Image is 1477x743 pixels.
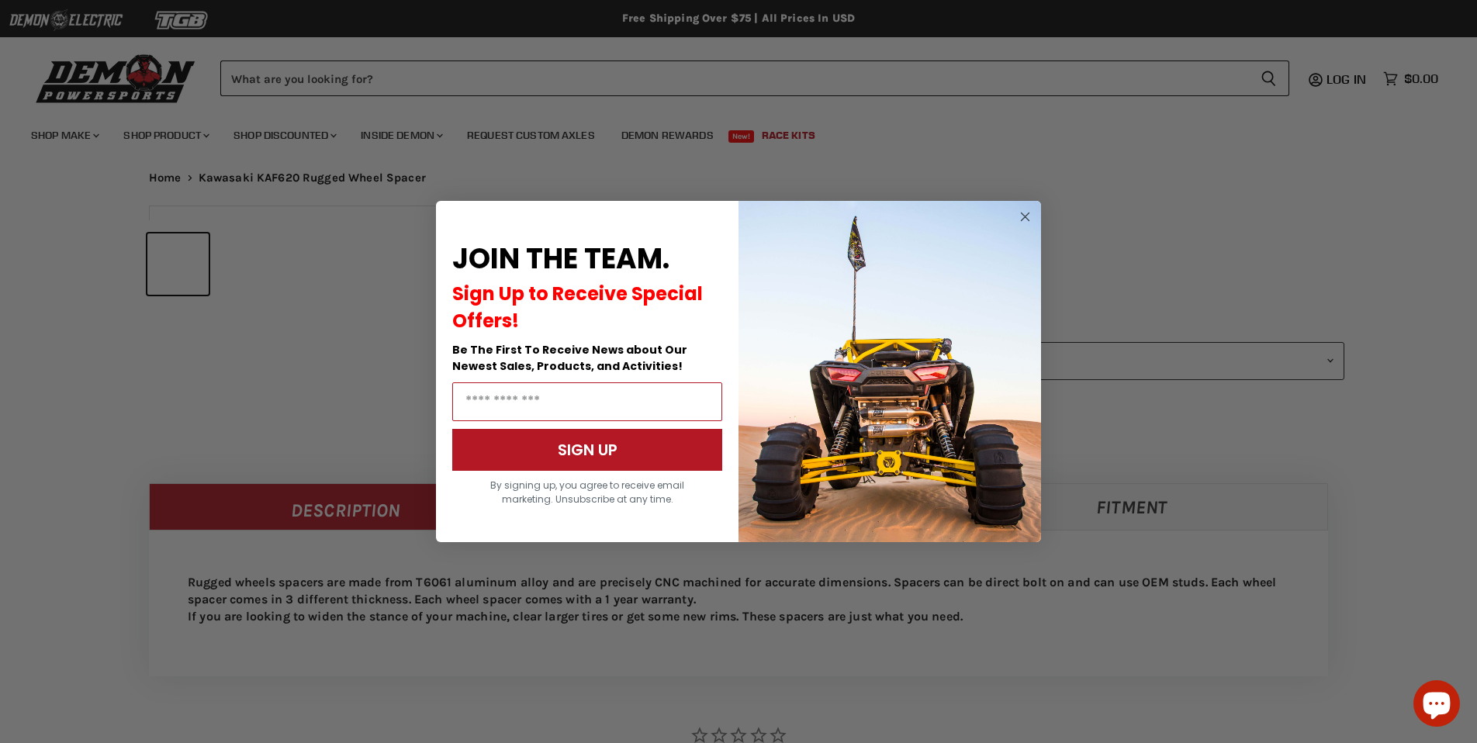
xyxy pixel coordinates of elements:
[1015,207,1035,226] button: Close dialog
[490,479,684,506] span: By signing up, you agree to receive email marketing. Unsubscribe at any time.
[452,429,722,471] button: SIGN UP
[452,382,722,421] input: Email Address
[738,201,1041,542] img: a9095488-b6e7-41ba-879d-588abfab540b.jpeg
[452,281,703,333] span: Sign Up to Receive Special Offers!
[452,342,687,374] span: Be The First To Receive News about Our Newest Sales, Products, and Activities!
[1409,680,1465,731] inbox-online-store-chat: Shopify online store chat
[452,239,669,278] span: JOIN THE TEAM.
